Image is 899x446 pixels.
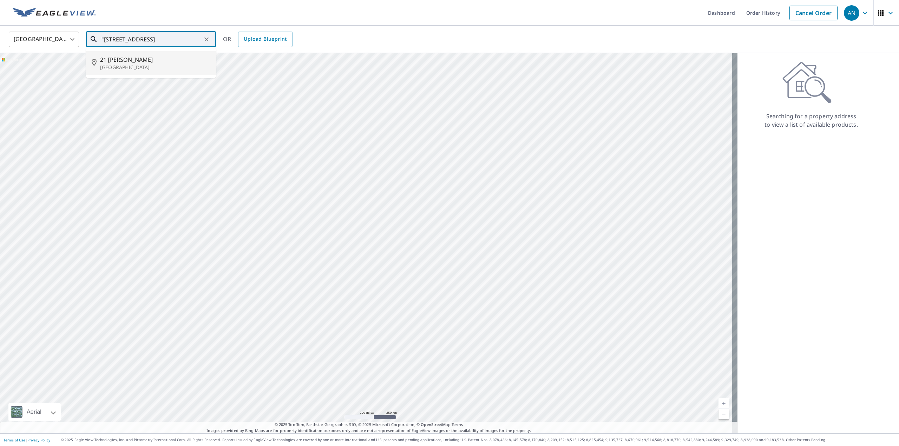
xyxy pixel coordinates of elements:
a: Upload Blueprint [238,32,292,47]
img: EV Logo [13,8,96,18]
div: AN [844,5,859,21]
button: Clear [202,34,211,44]
span: Upload Blueprint [244,35,287,44]
a: Terms of Use [4,438,25,442]
a: Privacy Policy [27,438,50,442]
div: Aerial [25,403,44,421]
div: Aerial [8,403,61,421]
span: 21 [PERSON_NAME] [100,55,210,64]
a: Cancel Order [789,6,838,20]
a: OpenStreetMap [421,422,450,427]
div: OR [223,32,293,47]
p: © 2025 Eagle View Technologies, Inc. and Pictometry International Corp. All Rights Reserved. Repo... [61,437,895,442]
span: © 2025 TomTom, Earthstar Geographics SIO, © 2025 Microsoft Corporation, © [275,422,463,428]
input: Search by address or latitude-longitude [101,29,202,49]
p: | [4,438,50,442]
a: Current Level 5, Zoom In [718,398,729,409]
a: Terms [452,422,463,427]
div: [GEOGRAPHIC_DATA] [9,29,79,49]
p: Searching for a property address to view a list of available products. [764,112,858,129]
p: [GEOGRAPHIC_DATA] [100,64,210,71]
a: Current Level 5, Zoom Out [718,409,729,419]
